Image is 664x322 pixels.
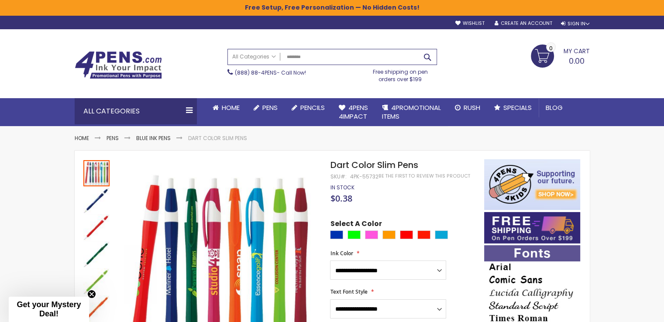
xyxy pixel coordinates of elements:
img: 4pens 4 kids [484,159,580,210]
span: Dart Color Slim Pens [330,159,418,171]
a: 4Pens4impact [332,98,375,127]
span: Blog [546,103,563,112]
img: Dart Color Slim Pens [83,295,110,322]
span: Home [222,103,240,112]
span: 0.00 [569,55,585,66]
a: Wishlist [455,20,484,27]
span: 4PROMOTIONAL ITEMS [382,103,441,121]
a: 0.00 0 [531,45,590,66]
span: Rush [464,103,480,112]
span: $0.38 [330,192,352,204]
div: Turquoise [435,230,448,239]
span: Select A Color [330,219,382,231]
span: Text Font Style [330,288,367,295]
span: In stock [330,184,354,191]
img: Free shipping on orders over $199 [484,212,580,243]
a: Create an Account [494,20,552,27]
img: Dart Color Slim Pens [83,268,110,295]
a: Blog [539,98,570,117]
div: Availability [330,184,354,191]
a: Blue ink Pens [136,134,171,142]
div: Dart Color Slim Pens [83,213,110,240]
div: Dart Color Slim Pens [83,186,110,213]
img: 4Pens Custom Pens and Promotional Products [75,51,162,79]
a: Pencils [285,98,332,117]
span: Specials [503,103,532,112]
a: (888) 88-4PENS [235,69,277,76]
a: Pens [107,134,119,142]
div: Dart Color Slim Pens [83,159,110,186]
div: Orange [382,230,396,239]
span: 0 [549,44,553,52]
img: Dart Color Slim Pens [83,214,110,240]
button: Close teaser [87,290,96,298]
div: Bright Red [417,230,430,239]
div: Lime Green [347,230,361,239]
span: 4Pens 4impact [339,103,368,121]
div: Sign In [561,21,589,27]
a: Pens [247,98,285,117]
span: All Categories [232,53,276,60]
a: Be the first to review this product [378,173,470,179]
a: Rush [448,98,487,117]
li: Dart Color Slim Pens [188,135,247,142]
img: Dart Color Slim Pens [83,241,110,267]
div: Pink [365,230,378,239]
img: Dart Color Slim Pens [83,187,110,213]
a: All Categories [228,49,280,64]
div: Get your Mystery Deal!Close teaser [9,297,89,322]
strong: SKU [330,173,346,180]
div: Dart Color Slim Pens [83,267,110,295]
span: - Call Now! [235,69,306,76]
div: Dart Color Slim Pens [83,295,110,322]
a: 4PROMOTIONALITEMS [375,98,448,127]
div: Blue [330,230,343,239]
a: Home [206,98,247,117]
a: Specials [487,98,539,117]
div: 4pk-55732 [350,173,378,180]
span: Get your Mystery Deal! [17,300,81,318]
div: Red [400,230,413,239]
a: Home [75,134,89,142]
span: Ink Color [330,250,353,257]
div: Dart Color Slim Pens [83,240,110,267]
div: All Categories [75,98,197,124]
span: Pens [262,103,278,112]
div: Free shipping on pen orders over $199 [364,65,437,82]
span: Pencils [300,103,325,112]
